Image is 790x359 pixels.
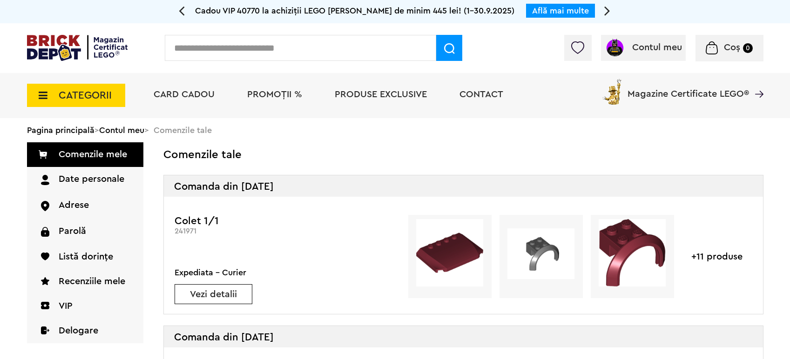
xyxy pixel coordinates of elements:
a: VIP [27,294,143,319]
span: Magazine Certificate LEGO® [628,77,749,99]
div: Expediata - Curier [175,266,252,279]
a: Contact [459,90,503,99]
a: Adrese [27,193,143,219]
h2: Comenzile tale [163,149,763,161]
a: Vezi detalii [175,290,252,299]
a: Recenziile mele [27,269,143,294]
span: Coș [724,43,740,52]
a: Card Cadou [154,90,215,99]
div: Comanda din [DATE] [164,175,763,197]
small: 0 [743,43,753,53]
span: CATEGORII [59,90,112,100]
a: Date personale [27,167,143,193]
div: 241971 [175,227,392,236]
a: Află mai multe [532,7,589,15]
div: Comanda din [DATE] [164,326,763,347]
div: +11 produse [682,215,752,298]
a: Magazine Certificate LEGO® [749,77,763,86]
a: Listă dorințe [27,245,143,269]
a: Parolă [27,219,143,245]
h3: Colet 1/1 [175,215,392,227]
a: Contul meu [604,43,682,52]
a: Comenzile mele [27,142,143,167]
a: Contul meu [99,126,144,134]
a: Pagina principală [27,126,95,134]
a: PROMOȚII % [247,90,302,99]
span: Contul meu [632,43,682,52]
a: Produse exclusive [335,90,427,99]
a: Delogare [27,319,143,343]
span: Cadou VIP 40770 la achiziții LEGO [PERSON_NAME] de minim 445 lei! (1-30.9.2025) [195,7,514,15]
div: > > Comenzile tale [27,118,763,142]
